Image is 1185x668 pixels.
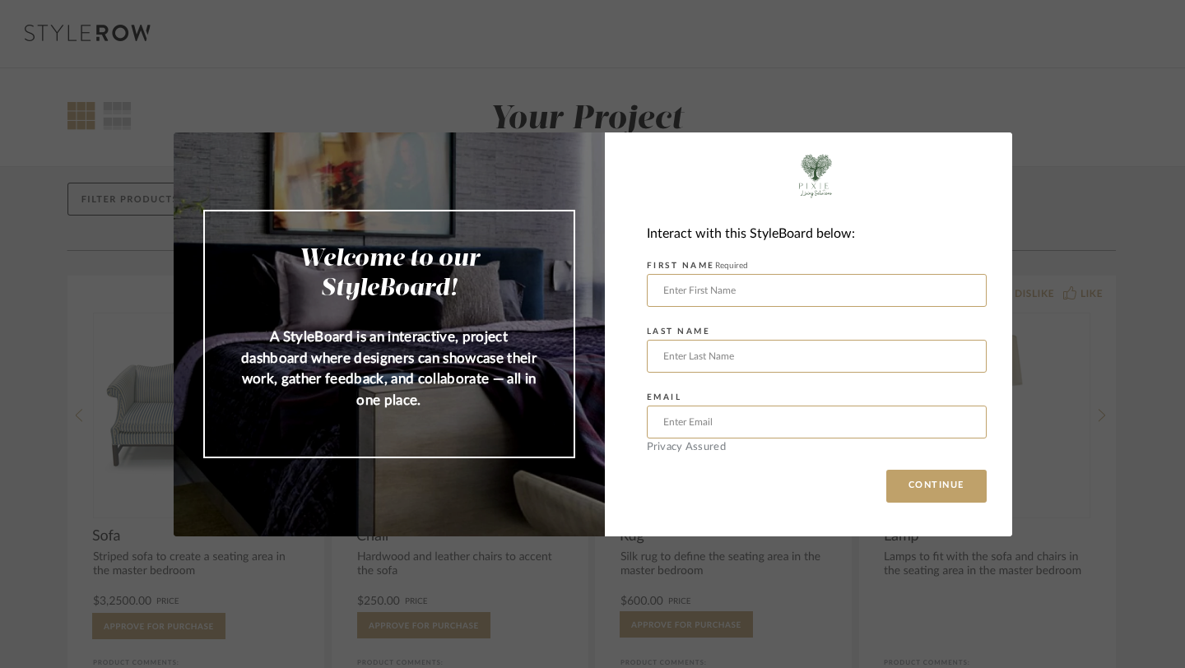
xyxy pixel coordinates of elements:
input: Enter First Name [647,274,987,307]
label: EMAIL [647,392,682,402]
span: Required [715,262,748,270]
h2: Welcome to our StyleBoard! [238,244,541,304]
button: CONTINUE [886,470,987,503]
label: FIRST NAME [647,261,748,271]
input: Enter Last Name [647,340,987,373]
div: Privacy Assured [647,442,987,452]
p: A StyleBoard is an interactive, project dashboard where designers can showcase their work, gather... [238,327,541,411]
label: LAST NAME [647,327,711,336]
input: Enter Email [647,406,987,438]
div: Interact with this StyleBoard below: [647,223,987,245]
